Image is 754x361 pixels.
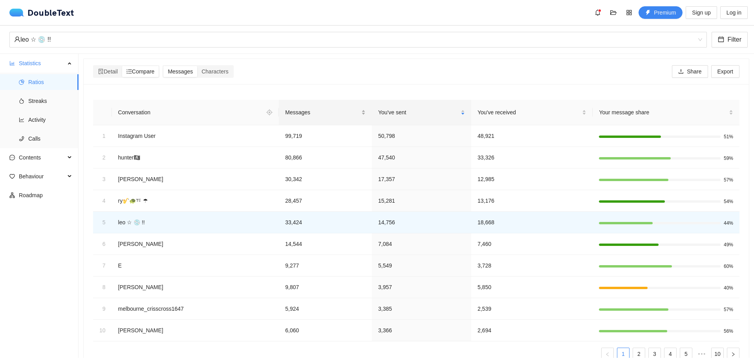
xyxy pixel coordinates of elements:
button: folder-open [607,6,620,19]
li: 1 [617,348,630,360]
span: 54% [724,199,733,204]
td: 7,460 [471,233,593,255]
div: 1 [99,132,106,140]
span: Ratios [28,74,72,90]
div: 10 [99,326,106,335]
span: 40% [724,286,733,290]
span: aim [264,109,275,115]
a: 5 [680,348,692,360]
span: ordered-list [126,69,132,74]
a: 4 [664,348,676,360]
a: logoDoubleText [9,9,74,16]
td: 15,281 [372,190,471,212]
td: 30,342 [279,169,372,190]
td: 3,728 [471,255,593,277]
td: 3,366 [372,320,471,341]
div: 3 [99,175,106,183]
span: user [14,36,20,42]
td: 28,457 [279,190,372,212]
span: heart [9,174,15,179]
td: leo ☆ 💿 !! [112,212,279,233]
div: DoubleText [9,9,74,16]
li: Next Page [727,348,739,360]
div: leo ☆ 💿 !! [14,32,695,47]
td: 14,756 [372,212,471,233]
span: fire [19,98,24,104]
button: calendarFilter [712,32,748,48]
span: 59% [724,156,733,161]
div: 7 [99,261,106,270]
button: thunderboltPremium [639,6,683,19]
span: Export [717,67,733,76]
th: You've received [471,100,593,125]
span: bell [592,9,604,16]
span: ••• [695,348,708,360]
td: 80,866 [279,147,372,169]
span: Contents [19,150,65,165]
span: left [605,352,610,357]
span: Log in [727,8,741,17]
td: 5,850 [471,277,593,298]
span: Filter [727,35,741,44]
span: 57% [724,178,733,182]
span: Detail [98,68,118,75]
span: 57% [724,307,733,312]
td: 33,326 [471,147,593,169]
td: 14,544 [279,233,372,255]
div: 4 [99,196,106,205]
th: Messages [279,100,372,125]
td: Instagram User [112,125,279,147]
td: 5,924 [279,298,372,320]
span: appstore [623,9,635,16]
li: Previous Page [601,348,614,360]
button: appstore [623,6,635,19]
td: 3,385 [372,298,471,320]
button: Log in [720,6,748,19]
span: Messages [285,108,360,117]
span: folder-open [608,9,619,16]
button: right [727,348,739,360]
td: 2,694 [471,320,593,341]
td: [PERSON_NAME] [112,277,279,298]
div: Conversation [117,106,262,119]
span: message [9,155,15,160]
span: Your message share [599,108,727,117]
span: Streaks [28,93,72,109]
button: aim [263,106,276,119]
span: file-search [98,69,104,74]
span: Messages [168,68,193,75]
span: pie-chart [19,79,24,85]
span: upload [678,69,684,75]
button: bell [591,6,604,19]
td: 9,277 [279,255,372,277]
td: 9,807 [279,277,372,298]
td: 12,985 [471,169,593,190]
td: hunter🏴‍☠️ [112,147,279,169]
td: 50,798 [372,125,471,147]
span: 49% [724,242,733,247]
td: 13,176 [471,190,593,212]
img: logo [9,9,27,16]
td: 5,549 [372,255,471,277]
th: Your message share [593,100,739,125]
a: 2 [633,348,645,360]
td: 2,539 [471,298,593,320]
span: Compare [126,68,155,75]
td: 17,357 [372,169,471,190]
span: bar-chart [9,60,15,66]
div: 5 [99,218,106,227]
span: Activity [28,112,72,128]
td: 7,084 [372,233,471,255]
td: [PERSON_NAME] [112,169,279,190]
td: 48,921 [471,125,593,147]
span: 51% [724,134,733,139]
a: 10 [712,348,723,360]
span: You've received [478,108,580,117]
li: 4 [664,348,677,360]
span: Behaviour [19,169,65,184]
div: 8 [99,283,106,291]
span: 44% [724,221,733,225]
div: 9 [99,304,106,313]
button: left [601,348,614,360]
span: calendar [718,36,724,44]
